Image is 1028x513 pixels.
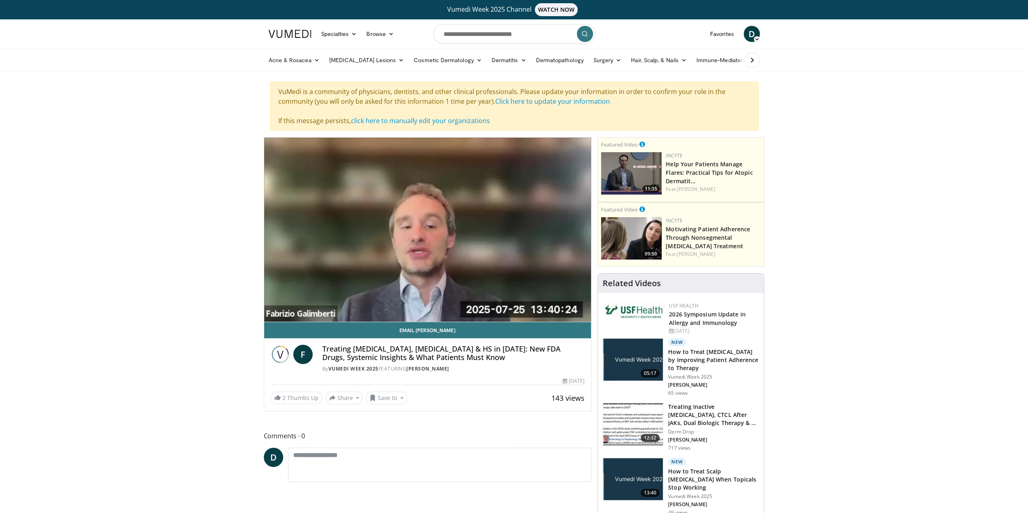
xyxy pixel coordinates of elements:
[668,348,759,372] h3: How to Treat [MEDICAL_DATA] by Improving Patient Adherence to Therapy
[626,52,691,68] a: Hair, Scalp, & Nails
[677,251,715,258] a: [PERSON_NAME]
[603,458,663,500] img: 9a42696c-b8e6-4c31-8e71-1a2eabe7eed5.jpg.150x105_q85_crop-smart_upscale.jpg
[668,429,759,435] p: Derm Drop
[264,322,591,338] a: Email [PERSON_NAME]
[601,141,638,148] small: Featured Video
[366,392,407,404] button: Save to
[601,206,638,213] small: Featured Video
[531,52,588,68] a: Dermatopathology
[563,377,584,385] div: [DATE]
[668,338,686,346] p: New
[669,327,757,335] div: [DATE]
[668,374,759,380] p: Vumedi Week 2025
[668,458,686,466] p: New
[603,278,661,288] h4: Related Videos
[604,302,665,320] img: 6ba8804a-8538-4002-95e7-a8f8012d4a11.png.150x105_q85_autocrop_double_scale_upscale_version-0.2.jpg
[603,339,663,381] img: 686d8672-2919-4606-b2e9-16909239eac7.jpg.150x105_q85_crop-smart_upscale.jpg
[264,431,592,441] span: Comments 0
[668,445,691,451] p: 717 views
[601,217,662,260] a: 09:50
[264,448,283,467] a: D
[603,403,663,445] img: d738f5e2-ce1c-4c0d-8602-57100888be5a.150x105_q85_crop-smart_upscale.jpg
[668,382,759,388] p: [PERSON_NAME]
[666,186,761,193] div: Feat.
[282,394,286,402] span: 2
[269,30,311,38] img: VuMedi Logo
[601,217,662,260] img: 39505ded-af48-40a4-bb84-dee7792dcfd5.png.150x105_q85_crop-smart_upscale.jpg
[692,52,757,68] a: Immune-Mediated
[270,82,759,131] div: VuMedi is a community of physicians, dentists, and other clinical professionals. Please update yo...
[316,26,362,42] a: Specialties
[601,152,662,195] img: 601112bd-de26-4187-b266-f7c9c3587f14.png.150x105_q85_crop-smart_upscale.jpg
[535,3,578,16] span: WATCH NOW
[322,345,585,362] h4: Treating [MEDICAL_DATA], [MEDICAL_DATA] & HS in [DATE]: New FDA Drugs, Systemic Insights & What P...
[666,152,683,159] a: Incyte
[642,250,660,258] span: 09:50
[264,138,591,322] video-js: Video Player
[270,3,759,16] a: Vumedi Week 2025 ChannelWATCH NOW
[589,52,626,68] a: Surgery
[487,52,531,68] a: Dermatitis
[326,392,363,404] button: Share
[551,393,584,403] span: 143 views
[666,160,753,185] a: Help Your Patients Manage Flares: Practical Tips for Atopic Dermatit…
[677,186,715,193] a: [PERSON_NAME]
[264,52,324,68] a: Acne & Rosacea
[324,52,409,68] a: [MEDICAL_DATA] Lesions
[641,369,660,377] span: 05:17
[641,434,660,442] span: 12:32
[666,217,683,224] a: Incyte
[603,338,759,396] a: 05:17 New How to Treat [MEDICAL_DATA] by Improving Patient Adherence to Therapy Vumedi Week 2025 ...
[601,152,662,195] a: 11:35
[603,403,759,451] a: 12:32 Treating Inactive [MEDICAL_DATA], CTCL After JAKs, Dual Biologic Therapy & … Derm Drop [PER...
[406,365,449,372] a: [PERSON_NAME]
[328,365,378,372] a: Vumedi Week 2025
[641,489,660,497] span: 13:40
[362,26,399,42] a: Browse
[293,345,313,364] a: F
[666,225,750,250] a: Motivating Patient Adherence Through Nonsegmental [MEDICAL_DATA] Treatment
[322,365,585,373] div: By FEATURING
[668,467,759,492] h3: How to Treat Scalp [MEDICAL_DATA] When Topicals Stop Working
[351,116,490,125] a: click here to manually edit your organizations
[669,302,698,309] a: USF Health
[668,493,759,500] p: Vumedi Week 2025
[668,403,759,427] h3: Treating Inactive [MEDICAL_DATA], CTCL After JAKs, Dual Biologic Therapy & …
[668,390,688,396] p: 65 views
[495,97,610,106] a: Click here to update your information
[705,26,739,42] a: Favorites
[433,24,595,44] input: Search topics, interventions
[666,251,761,258] div: Feat.
[271,345,290,364] img: Vumedi Week 2025
[271,392,322,404] a: 2 Thumbs Up
[668,437,759,443] p: [PERSON_NAME]
[669,310,745,327] a: 2026 Symposium Update in Allergy and Immunology
[642,185,660,193] span: 11:35
[744,26,760,42] a: D
[409,52,486,68] a: Cosmetic Dermatology
[668,501,759,508] p: [PERSON_NAME]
